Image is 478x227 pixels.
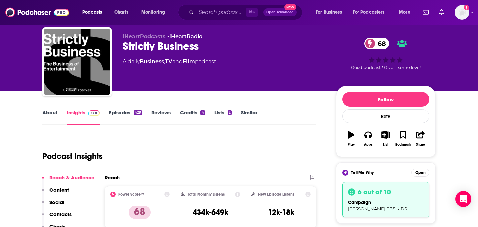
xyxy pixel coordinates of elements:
span: Tell Me Why [351,170,374,175]
a: TV [165,58,172,65]
button: Open [411,169,429,177]
svg: Add a profile image [464,5,469,10]
h3: 6 out of 10 [358,188,391,196]
img: tell me why sparkle [343,171,347,175]
a: Lists2 [214,109,232,125]
span: Monitoring [141,8,165,17]
a: Credits4 [180,109,205,125]
div: Rate [342,109,429,123]
div: 4 [200,110,205,115]
div: Apps [364,143,373,147]
button: open menu [349,7,394,18]
div: 2 [228,110,232,115]
div: Search podcasts, credits, & more... [184,5,309,20]
span: [PERSON_NAME] PBS KIDS [348,206,407,211]
button: Play [342,127,359,151]
span: Charts [114,8,128,17]
span: ⌘ K [246,8,258,17]
button: Apps [359,127,377,151]
button: Content [42,187,69,199]
input: Search podcasts, credits, & more... [196,7,246,18]
span: and [172,58,183,65]
button: Share [412,127,429,151]
img: User Profile [455,5,469,20]
p: Reach & Audience [49,174,94,181]
a: Show notifications dropdown [420,7,431,18]
a: Film [183,58,195,65]
span: New [284,4,296,10]
span: , [164,58,165,65]
a: Charts [110,7,132,18]
div: Play [348,143,355,147]
div: 68Good podcast? Give it some love! [336,33,436,74]
span: campaign [348,200,371,205]
button: Follow [342,92,429,107]
span: More [399,8,410,17]
button: open menu [78,7,111,18]
div: Open Intercom Messenger [455,191,471,207]
span: Podcasts [82,8,102,17]
h2: Total Monthly Listens [187,192,225,197]
button: Open AdvancedNew [263,8,297,16]
a: Similar [241,109,257,125]
img: Podchaser Pro [88,110,100,116]
p: 68 [129,206,151,219]
h2: Reach [105,174,120,181]
button: open menu [394,7,419,18]
p: Content [49,187,69,193]
button: open menu [311,7,350,18]
a: Reviews [151,109,171,125]
h3: 434k-649k [193,207,228,217]
span: Good podcast? Give it some love! [351,65,421,70]
span: For Podcasters [353,8,385,17]
span: 68 [371,38,389,49]
h1: Podcast Insights [42,151,103,161]
button: Show profile menu [455,5,469,20]
p: Social [49,199,64,205]
h2: New Episode Listens [258,192,294,197]
button: Social [42,199,64,211]
a: 68 [364,38,389,49]
a: Business [140,58,164,65]
div: A daily podcast [123,58,216,66]
h2: Power Score™ [118,192,144,197]
button: Contacts [42,211,72,223]
button: List [377,127,394,151]
button: Reach & Audience [42,174,94,187]
a: iHeartRadio [169,33,202,40]
div: Bookmark [395,143,411,147]
span: Open Advanced [266,11,294,14]
span: • [167,33,202,40]
img: Podchaser - Follow, Share and Rate Podcasts [5,6,69,19]
a: Episodes429 [109,109,142,125]
span: Logged in as dkcmediatechnyc [455,5,469,20]
button: open menu [137,7,174,18]
div: 429 [134,110,142,115]
a: About [42,109,57,125]
span: iHeartPodcasts [123,33,166,40]
a: Show notifications dropdown [437,7,447,18]
a: InsightsPodchaser Pro [67,109,100,125]
button: Bookmark [394,127,412,151]
span: For Business [316,8,342,17]
h3: 12k-18k [268,207,294,217]
div: Share [416,143,425,147]
div: List [383,143,388,147]
img: Strictly Business [44,29,110,95]
p: Contacts [49,211,72,217]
